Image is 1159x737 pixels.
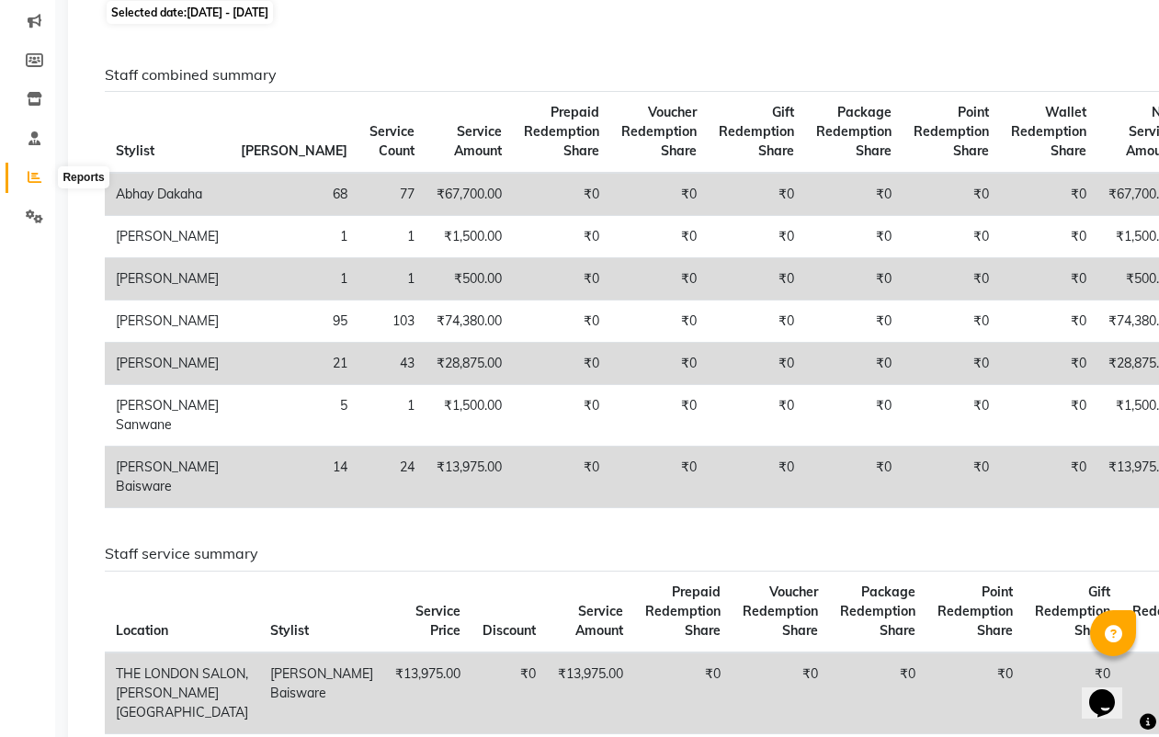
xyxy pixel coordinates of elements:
[426,216,513,258] td: ₹1,500.00
[1000,300,1097,343] td: ₹0
[1000,447,1097,508] td: ₹0
[937,584,1013,639] span: Point Redemption Share
[914,104,989,159] span: Point Redemption Share
[610,216,708,258] td: ₹0
[1000,385,1097,447] td: ₹0
[513,216,610,258] td: ₹0
[524,104,599,159] span: Prepaid Redemption Share
[805,173,903,216] td: ₹0
[1000,258,1097,300] td: ₹0
[610,447,708,508] td: ₹0
[415,603,460,639] span: Service Price
[426,173,513,216] td: ₹67,700.00
[1035,584,1110,639] span: Gift Redemption Share
[358,300,426,343] td: 103
[105,216,230,258] td: [PERSON_NAME]
[513,385,610,447] td: ₹0
[645,584,721,639] span: Prepaid Redemption Share
[230,447,358,508] td: 14
[105,385,230,447] td: [PERSON_NAME] Sanwane
[708,447,805,508] td: ₹0
[1000,216,1097,258] td: ₹0
[230,385,358,447] td: 5
[105,300,230,343] td: [PERSON_NAME]
[426,258,513,300] td: ₹500.00
[610,173,708,216] td: ₹0
[1024,652,1121,734] td: ₹0
[513,300,610,343] td: ₹0
[805,300,903,343] td: ₹0
[105,66,1119,84] h6: Staff combined summary
[816,104,892,159] span: Package Redemption Share
[105,447,230,508] td: [PERSON_NAME] Baisware
[358,216,426,258] td: 1
[369,123,415,159] span: Service Count
[513,343,610,385] td: ₹0
[107,1,273,24] span: Selected date:
[903,343,1000,385] td: ₹0
[230,343,358,385] td: 21
[805,343,903,385] td: ₹0
[426,385,513,447] td: ₹1,500.00
[259,652,384,734] td: [PERSON_NAME] Baisware
[116,622,168,639] span: Location
[1082,663,1141,719] iframe: chat widget
[241,142,347,159] span: [PERSON_NAME]
[358,343,426,385] td: 43
[805,258,903,300] td: ₹0
[719,104,794,159] span: Gift Redemption Share
[903,300,1000,343] td: ₹0
[358,258,426,300] td: 1
[426,343,513,385] td: ₹28,875.00
[575,603,623,639] span: Service Amount
[230,173,358,216] td: 68
[708,343,805,385] td: ₹0
[547,652,634,734] td: ₹13,975.00
[105,652,259,734] td: THE LONDON SALON, [PERSON_NAME][GEOGRAPHIC_DATA]
[513,173,610,216] td: ₹0
[708,216,805,258] td: ₹0
[610,385,708,447] td: ₹0
[426,447,513,508] td: ₹13,975.00
[426,300,513,343] td: ₹74,380.00
[358,173,426,216] td: 77
[840,584,915,639] span: Package Redemption Share
[270,622,309,639] span: Stylist
[708,300,805,343] td: ₹0
[1011,104,1086,159] span: Wallet Redemption Share
[708,258,805,300] td: ₹0
[903,173,1000,216] td: ₹0
[483,622,536,639] span: Discount
[805,216,903,258] td: ₹0
[230,216,358,258] td: 1
[58,166,108,188] div: Reports
[903,216,1000,258] td: ₹0
[903,258,1000,300] td: ₹0
[513,447,610,508] td: ₹0
[105,258,230,300] td: [PERSON_NAME]
[513,258,610,300] td: ₹0
[805,447,903,508] td: ₹0
[903,385,1000,447] td: ₹0
[743,584,818,639] span: Voucher Redemption Share
[610,300,708,343] td: ₹0
[634,652,732,734] td: ₹0
[384,652,472,734] td: ₹13,975.00
[358,385,426,447] td: 1
[621,104,697,159] span: Voucher Redemption Share
[472,652,547,734] td: ₹0
[829,652,926,734] td: ₹0
[116,142,154,159] span: Stylist
[230,300,358,343] td: 95
[926,652,1024,734] td: ₹0
[454,123,502,159] span: Service Amount
[732,652,829,734] td: ₹0
[610,258,708,300] td: ₹0
[610,343,708,385] td: ₹0
[1000,173,1097,216] td: ₹0
[105,173,230,216] td: Abhay Dakaha
[105,545,1119,562] h6: Staff service summary
[230,258,358,300] td: 1
[105,343,230,385] td: [PERSON_NAME]
[805,385,903,447] td: ₹0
